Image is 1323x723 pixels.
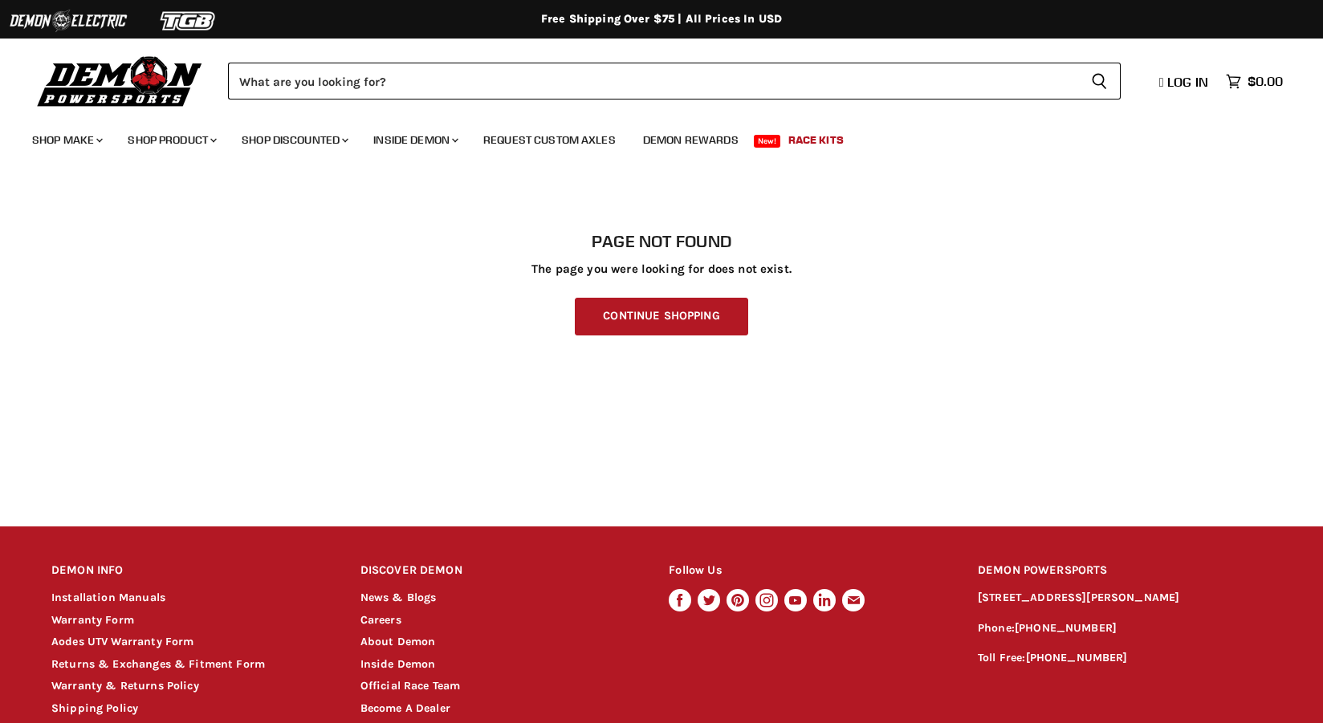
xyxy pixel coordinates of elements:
a: Warranty Form [51,613,134,627]
a: Become A Dealer [360,701,450,715]
a: Shop Discounted [230,124,358,156]
a: Log in [1152,75,1218,89]
a: Race Kits [776,124,856,156]
a: Warranty & Returns Policy [51,679,199,693]
a: Continue Shopping [575,298,747,335]
a: Request Custom Axles [471,124,628,156]
input: Search [228,63,1078,100]
div: Free Shipping Over $75 | All Prices In USD [19,12,1304,26]
h1: Page not found [51,232,1272,251]
button: Search [1078,63,1121,100]
span: Log in [1167,74,1208,90]
img: TGB Logo 2 [128,6,249,36]
a: News & Blogs [360,591,437,604]
span: $0.00 [1248,74,1283,89]
h2: Follow Us [669,552,947,590]
p: The page you were looking for does not exist. [51,262,1272,276]
h2: DEMON POWERSPORTS [978,552,1272,590]
a: Shipping Policy [51,701,138,715]
ul: Main menu [20,117,1279,156]
a: Inside Demon [360,657,436,671]
a: [PHONE_NUMBER] [1026,651,1128,664]
h2: DISCOVER DEMON [360,552,639,590]
a: Returns & Exchanges & Fitment Form [51,657,265,671]
a: [PHONE_NUMBER] [1015,621,1117,635]
span: New! [754,135,781,148]
a: Shop Make [20,124,112,156]
img: Demon Powersports [32,52,208,109]
a: Aodes UTV Warranty Form [51,635,193,648]
img: Demon Electric Logo 2 [8,6,128,36]
p: Toll Free: [978,649,1272,668]
a: Installation Manuals [51,591,165,604]
h2: DEMON INFO [51,552,330,590]
a: Careers [360,613,401,627]
a: Inside Demon [361,124,468,156]
p: Phone: [978,619,1272,638]
a: Shop Product [116,124,226,156]
p: [STREET_ADDRESS][PERSON_NAME] [978,589,1272,607]
form: Product [228,63,1121,100]
a: Official Race Team [360,679,461,693]
a: $0.00 [1218,70,1291,93]
a: Demon Rewards [631,124,751,156]
a: About Demon [360,635,436,648]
